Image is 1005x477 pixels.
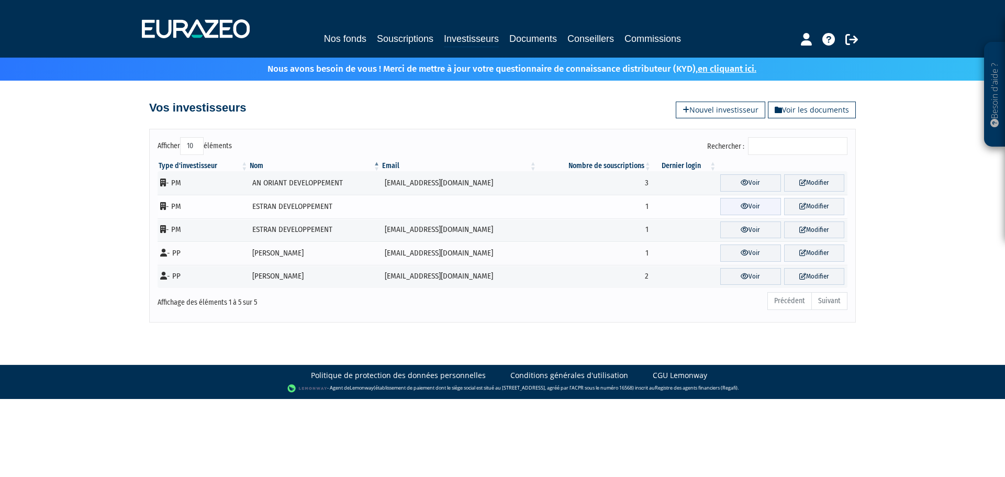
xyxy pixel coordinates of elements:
input: Rechercher : [748,137,847,155]
img: logo-lemonway.png [287,383,328,394]
a: Voir [720,221,780,239]
a: Nouvel investisseur [676,102,765,118]
a: Nos fonds [324,31,366,46]
a: Investisseurs [444,31,499,48]
th: Email : activer pour trier la colonne par ordre croissant [381,161,538,171]
a: Voir les documents [768,102,856,118]
td: [EMAIL_ADDRESS][DOMAIN_NAME] [381,265,538,289]
td: 2 [538,265,652,289]
th: Nom : activer pour trier la colonne par ordre d&eacute;croissant [249,161,381,171]
select: Afficheréléments [180,137,204,155]
a: Voir [720,198,780,215]
a: Modifier [784,268,844,285]
a: Voir [720,174,780,192]
td: - PM [158,195,249,218]
a: Souscriptions [377,31,433,46]
a: Voir [720,268,780,285]
h4: Vos investisseurs [149,102,246,114]
a: Modifier [784,174,844,192]
td: - PP [158,241,249,265]
td: 1 [538,195,652,218]
td: 3 [538,171,652,195]
a: Modifier [784,221,844,239]
th: Type d'investisseur : activer pour trier la colonne par ordre croissant [158,161,249,171]
a: Voir [720,245,780,262]
td: ESTRAN DEVELOPPEMENT [249,218,381,242]
td: AN ORIANT DEVELOPPEMENT [249,171,381,195]
label: Rechercher : [707,137,847,155]
div: Affichage des éléments 1 à 5 sur 5 [158,291,436,308]
td: - PM [158,218,249,242]
p: Nous avons besoin de vous ! Merci de mettre à jour votre questionnaire de connaissance distribute... [237,60,756,75]
a: Lemonway [350,385,374,392]
a: Modifier [784,198,844,215]
td: [PERSON_NAME] [249,241,381,265]
div: - Agent de (établissement de paiement dont le siège social est situé au [STREET_ADDRESS], agréé p... [10,383,995,394]
label: Afficher éléments [158,137,232,155]
td: [EMAIL_ADDRESS][DOMAIN_NAME] [381,218,538,242]
td: 1 [538,218,652,242]
a: Modifier [784,245,844,262]
th: &nbsp; [717,161,847,171]
td: [EMAIL_ADDRESS][DOMAIN_NAME] [381,241,538,265]
a: Conditions générales d'utilisation [510,370,628,381]
a: en cliquant ici. [698,63,756,74]
a: Commissions [624,31,681,46]
td: [PERSON_NAME] [249,265,381,289]
td: 1 [538,241,652,265]
a: CGU Lemonway [653,370,707,381]
img: 1732889491-logotype_eurazeo_blanc_rvb.png [142,19,250,38]
a: Registre des agents financiers (Regafi) [655,385,738,392]
td: [EMAIL_ADDRESS][DOMAIN_NAME] [381,171,538,195]
p: Besoin d'aide ? [989,48,1001,142]
td: - PP [158,265,249,289]
th: Dernier login : activer pour trier la colonne par ordre croissant [652,161,717,171]
td: ESTRAN DEVELOPPEMENT [249,195,381,218]
td: - PM [158,171,249,195]
th: Nombre de souscriptions : activer pour trier la colonne par ordre croissant [538,161,652,171]
a: Politique de protection des données personnelles [311,370,486,381]
a: Conseillers [567,31,614,46]
a: Documents [509,31,557,46]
